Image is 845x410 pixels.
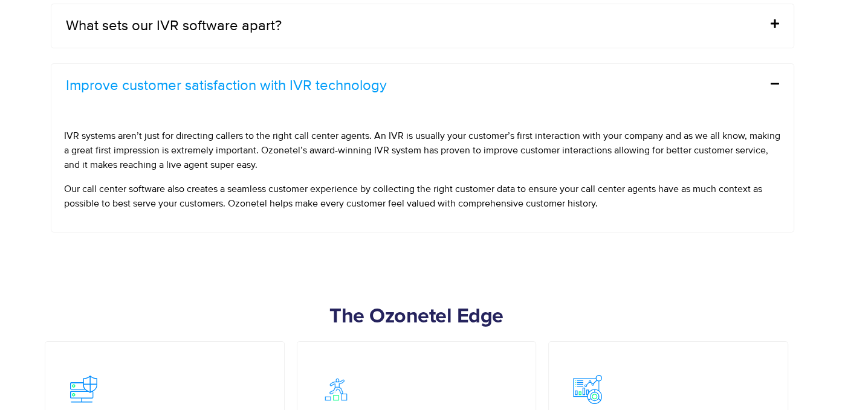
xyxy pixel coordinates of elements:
div: Improve customer satisfaction with IVR technology [51,64,794,107]
span: IVR systems aren’t just for directing callers to the right call center agents. An IVR is usually ... [64,130,780,171]
img: Scalable [322,375,351,404]
span: Our call center software also creates a seamless customer experience by collecting the right cust... [64,183,762,210]
img: Sophisticated [573,375,602,404]
img: Secure [70,375,99,404]
a: What sets our IVR software apart? [66,19,282,33]
a: Improve customer satisfaction with IVR technology [66,78,387,93]
div: Improve customer satisfaction with IVR technology [51,107,794,232]
div: What sets our IVR software apart? [51,4,794,48]
h2: The Ozonetel Edge [45,305,788,329]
